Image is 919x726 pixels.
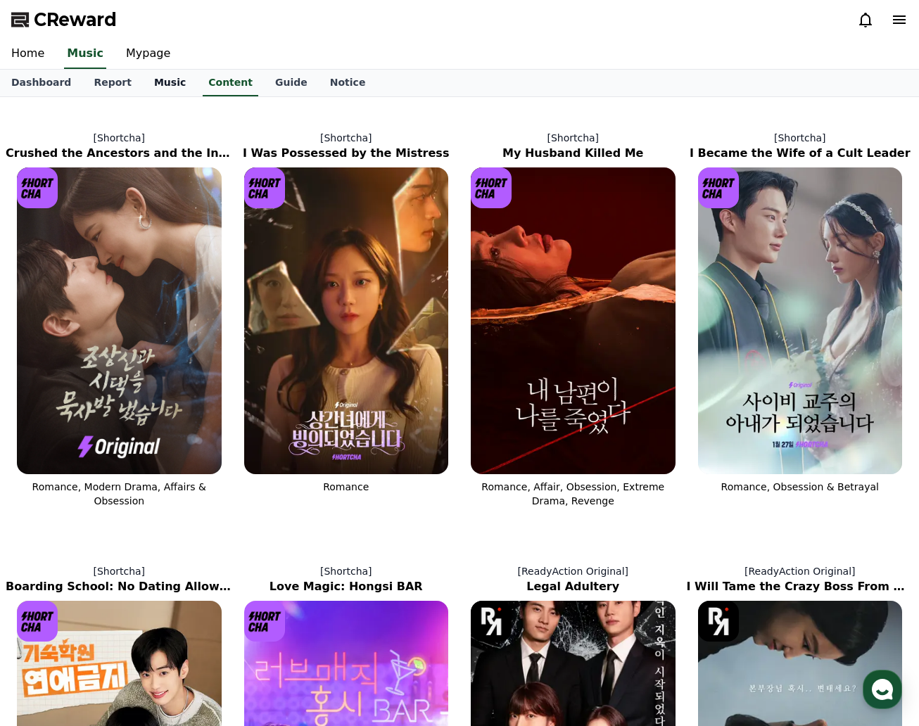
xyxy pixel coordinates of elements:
[233,145,460,162] h2: I Was Possessed by the Mistress
[319,70,377,96] a: Notice
[143,70,197,96] a: Music
[36,467,61,478] span: Home
[11,8,117,31] a: CReward
[687,120,914,519] a: [Shortcha] I Became the Wife of a Cult Leader I Became the Wife of a Cult Leader [object Object] ...
[233,564,460,578] p: [Shortcha]
[4,446,93,481] a: Home
[721,481,879,492] span: Romance, Obsession & Betrayal
[233,578,460,595] h2: Love Magic: Hongsi BAR
[323,481,369,492] span: Romance
[687,564,914,578] p: [ReadyAction Original]
[6,564,233,578] p: [Shortcha]
[459,120,687,519] a: [Shortcha] My Husband Killed Me My Husband Killed Me [object Object] Logo Romance, Affair, Obsess...
[244,601,285,642] img: [object Object] Logo
[471,167,512,208] img: [object Object] Logo
[687,145,914,162] h2: I Became the Wife of a Cult Leader
[64,39,106,69] a: Music
[17,167,58,208] img: [object Object] Logo
[264,70,319,96] a: Guide
[481,481,664,507] span: Romance, Affair, Obsession, Extreme Drama, Revenge
[93,446,182,481] a: Messages
[687,578,914,595] h2: I Will Tame the Crazy Boss From Now On
[459,131,687,145] p: [Shortcha]
[203,70,258,96] a: Content
[117,468,158,479] span: Messages
[6,145,233,162] h2: Crushed the Ancestors and the In-Laws
[17,167,222,474] img: Crushed the Ancestors and the In-Laws
[34,8,117,31] span: CReward
[244,167,449,474] img: I Was Possessed by the Mistress
[244,167,285,208] img: [object Object] Logo
[459,578,687,595] h2: Legal Adultery
[233,131,460,145] p: [Shortcha]
[182,446,270,481] a: Settings
[459,145,687,162] h2: My Husband Killed Me
[459,564,687,578] p: [ReadyAction Original]
[698,167,903,474] img: I Became the Wife of a Cult Leader
[82,70,143,96] a: Report
[698,167,739,208] img: [object Object] Logo
[6,120,233,519] a: [Shortcha] Crushed the Ancestors and the In-Laws Crushed the Ancestors and the In-Laws [object Ob...
[233,120,460,519] a: [Shortcha] I Was Possessed by the Mistress I Was Possessed by the Mistress [object Object] Logo R...
[32,481,206,507] span: Romance, Modern Drama, Affairs & Obsession
[471,601,512,642] img: [object Object] Logo
[208,467,243,478] span: Settings
[471,167,676,474] img: My Husband Killed Me
[115,39,182,69] a: Mypage
[698,601,739,642] img: [object Object] Logo
[17,601,58,642] img: [object Object] Logo
[687,131,914,145] p: [Shortcha]
[6,131,233,145] p: [Shortcha]
[6,578,233,595] h2: Boarding School: No Dating Allowed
